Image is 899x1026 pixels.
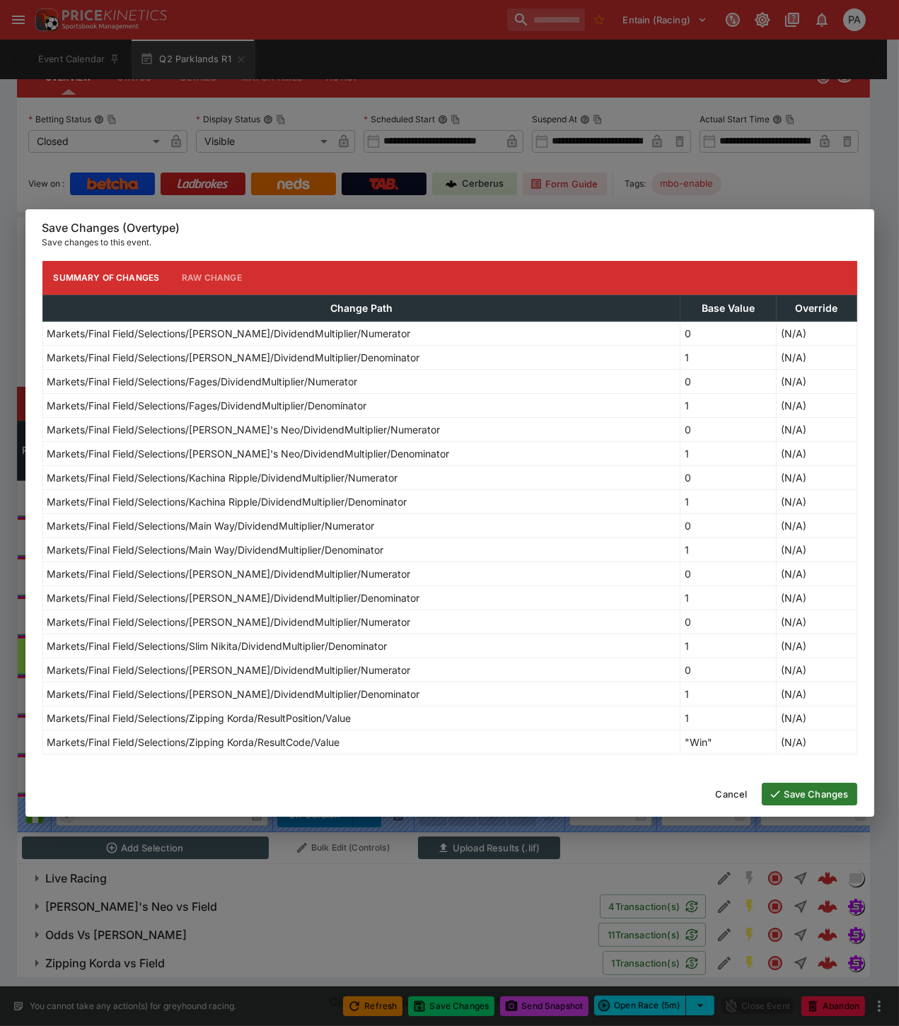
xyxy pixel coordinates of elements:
[47,470,398,485] p: Markets/Final Field/Selections/Kachina Ripple/DividendMultiplier/Numerator
[762,783,857,805] button: Save Changes
[777,489,857,513] td: (N/A)
[777,730,857,754] td: (N/A)
[680,369,777,393] td: 0
[680,658,777,682] td: 0
[47,711,352,725] p: Markets/Final Field/Selections/Zipping Korda/ResultPosition/Value
[777,682,857,706] td: (N/A)
[42,261,171,295] button: Summary of Changes
[777,465,857,489] td: (N/A)
[777,345,857,369] td: (N/A)
[170,261,253,295] button: Raw Change
[777,610,857,634] td: (N/A)
[777,295,857,321] th: Override
[47,687,420,701] p: Markets/Final Field/Selections/[PERSON_NAME]/DividendMultiplier/Denominator
[47,326,411,341] p: Markets/Final Field/Selections/[PERSON_NAME]/DividendMultiplier/Numerator
[47,422,441,437] p: Markets/Final Field/Selections/[PERSON_NAME]'s Neo/DividendMultiplier/Numerator
[47,590,420,605] p: Markets/Final Field/Selections/[PERSON_NAME]/DividendMultiplier/Denominator
[47,542,384,557] p: Markets/Final Field/Selections/Main Way/DividendMultiplier/Denominator
[47,566,411,581] p: Markets/Final Field/Selections/[PERSON_NAME]/DividendMultiplier/Numerator
[680,610,777,634] td: 0
[47,494,407,509] p: Markets/Final Field/Selections/Kachina Ripple/DividendMultiplier/Denominator
[777,706,857,730] td: (N/A)
[47,518,375,533] p: Markets/Final Field/Selections/Main Way/DividendMultiplier/Numerator
[680,537,777,561] td: 1
[777,513,857,537] td: (N/A)
[47,663,411,677] p: Markets/Final Field/Selections/[PERSON_NAME]/DividendMultiplier/Numerator
[680,489,777,513] td: 1
[707,783,756,805] button: Cancel
[777,393,857,417] td: (N/A)
[680,441,777,465] td: 1
[680,513,777,537] td: 0
[47,639,388,653] p: Markets/Final Field/Selections/Slim Nikita/DividendMultiplier/Denominator
[777,537,857,561] td: (N/A)
[777,321,857,345] td: (N/A)
[680,706,777,730] td: 1
[47,446,450,461] p: Markets/Final Field/Selections/[PERSON_NAME]'s Neo/DividendMultiplier/Denominator
[777,369,857,393] td: (N/A)
[680,634,777,658] td: 1
[680,730,777,754] td: "Win"
[680,561,777,585] td: 0
[680,393,777,417] td: 1
[47,374,358,389] p: Markets/Final Field/Selections/Fages/DividendMultiplier/Numerator
[680,465,777,489] td: 0
[47,350,420,365] p: Markets/Final Field/Selections/[PERSON_NAME]/DividendMultiplier/Denominator
[42,221,857,235] h6: Save Changes (Overtype)
[47,398,367,413] p: Markets/Final Field/Selections/Fages/DividendMultiplier/Denominator
[47,614,411,629] p: Markets/Final Field/Selections/[PERSON_NAME]/DividendMultiplier/Numerator
[680,295,777,321] th: Base Value
[777,417,857,441] td: (N/A)
[680,417,777,441] td: 0
[680,345,777,369] td: 1
[42,295,680,321] th: Change Path
[680,585,777,610] td: 1
[680,682,777,706] td: 1
[777,441,857,465] td: (N/A)
[680,321,777,345] td: 0
[47,735,340,750] p: Markets/Final Field/Selections/Zipping Korda/ResultCode/Value
[777,585,857,610] td: (N/A)
[777,561,857,585] td: (N/A)
[42,235,857,250] p: Save changes to this event.
[777,658,857,682] td: (N/A)
[777,634,857,658] td: (N/A)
